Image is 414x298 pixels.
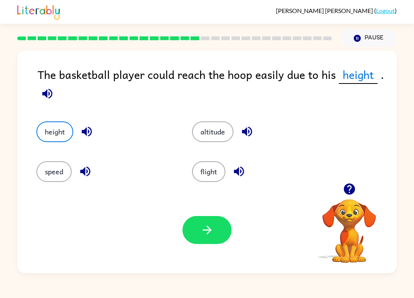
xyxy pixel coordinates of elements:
[38,66,397,106] div: The basketball player could reach the hoop easily due to his .
[192,121,233,142] button: altitude
[36,121,73,142] button: height
[192,161,225,182] button: flight
[339,66,378,84] span: height
[341,29,397,47] button: Pause
[17,3,60,20] img: Literably
[376,7,395,14] a: Logout
[36,161,72,182] button: speed
[276,7,374,14] span: [PERSON_NAME] [PERSON_NAME]
[311,187,388,264] video: Your browser must support playing .mp4 files to use Literably. Please try using another browser.
[276,7,397,14] div: ( )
